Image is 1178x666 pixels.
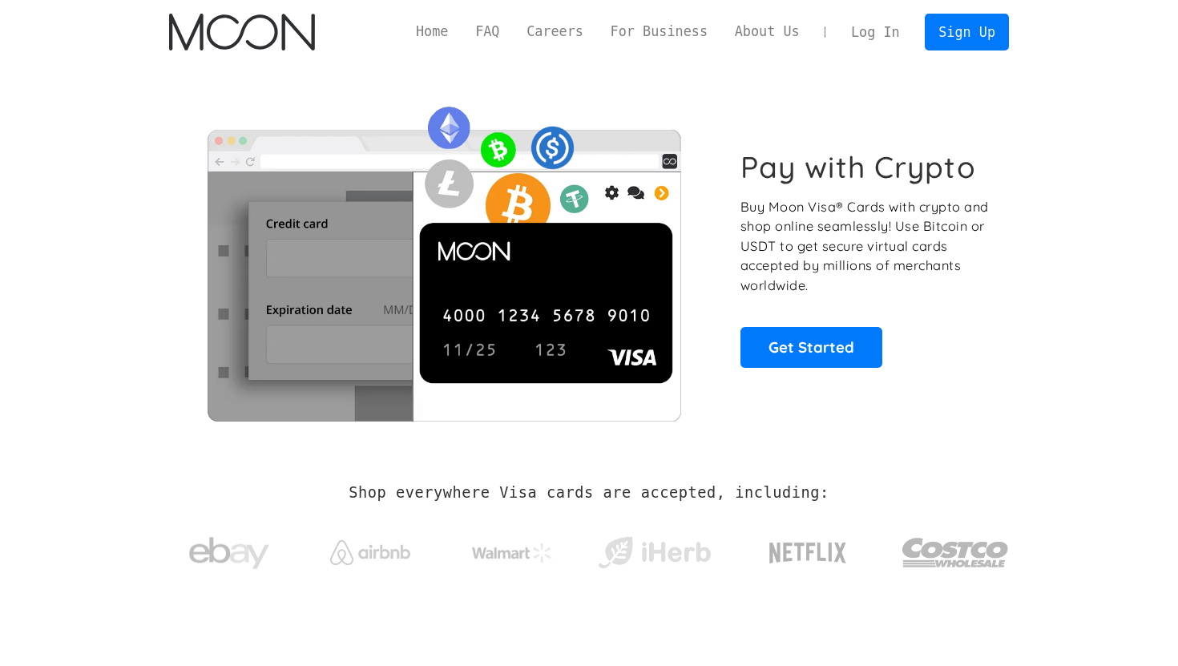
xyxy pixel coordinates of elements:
[472,543,552,563] img: Walmart
[169,512,288,587] a: ebay
[595,532,714,574] img: iHerb
[837,14,913,50] a: Log In
[721,22,813,42] a: About Us
[349,484,829,502] h2: Shop everywhere Visa cards are accepted, including:
[189,528,269,579] img: ebay
[902,507,1009,591] a: Costco
[740,327,882,367] a: Get Started
[169,95,718,421] img: Moon Cards let you spend your crypto anywhere Visa is accepted.
[169,14,314,50] img: Moon Logo
[402,22,462,42] a: Home
[740,149,976,185] h1: Pay with Crypto
[902,523,1009,583] img: Costco
[925,14,1008,50] a: Sign Up
[330,540,410,565] img: Airbnb
[736,517,880,581] a: Netflix
[595,516,714,582] a: iHerb
[311,524,430,573] a: Airbnb
[768,533,848,573] img: Netflix
[169,14,314,50] a: home
[462,22,513,42] a: FAQ
[453,527,572,571] a: Walmart
[597,22,721,42] a: For Business
[513,22,596,42] a: Careers
[740,197,991,296] p: Buy Moon Visa® Cards with crypto and shop online seamlessly! Use Bitcoin or USDT to get secure vi...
